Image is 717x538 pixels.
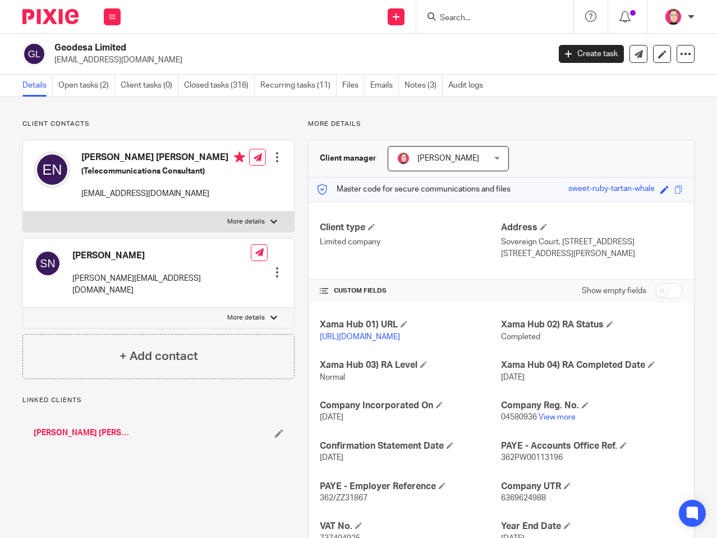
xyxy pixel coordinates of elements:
[34,427,134,439] a: [PERSON_NAME] [PERSON_NAME]
[320,153,376,164] h3: Client manager
[320,454,343,462] span: [DATE]
[405,75,443,97] a: Notes (3)
[320,481,502,493] h4: PAYE - Employer Reference
[320,286,502,295] h4: CUSTOM FIELDS
[320,440,502,452] h4: Confirmation Statement Date
[448,75,489,97] a: Audit logs
[501,481,683,493] h4: Company UTR
[501,440,683,452] h4: PAYE - Accounts Office Ref.
[121,75,178,97] a: Client tasks (0)
[501,333,540,341] span: Completed
[397,152,410,165] img: Bradley%20-%20Pink.png
[320,373,345,381] span: Normal
[22,396,295,405] p: Linked clients
[320,359,502,371] h4: Xama Hub 03) RA Level
[320,494,367,502] span: 362/ZZ31867
[34,250,61,277] img: svg%3E
[501,454,563,462] span: 362PW00113196
[501,359,683,371] h4: Xama Hub 04) RA Completed Date
[234,152,245,163] i: Primary
[582,285,646,297] label: Show empty fields
[34,152,70,188] img: svg%3E
[22,120,295,129] p: Client contacts
[320,236,502,248] p: Limited company
[568,183,655,196] div: sweet-ruby-tartan-whale
[501,373,525,381] span: [DATE]
[501,413,537,421] span: 04580936
[320,333,400,341] a: [URL][DOMAIN_NAME]
[664,8,682,26] img: Bradley%20-%20Pink.png
[501,236,683,248] p: Sovereign Court, [STREET_ADDRESS]
[227,217,265,226] p: More details
[439,13,540,24] input: Search
[501,400,683,412] h4: Company Reg. No.
[320,413,343,421] span: [DATE]
[227,313,265,322] p: More details
[308,120,695,129] p: More details
[81,188,245,199] p: [EMAIL_ADDRESS][DOMAIN_NAME]
[320,222,502,234] h4: Client type
[320,400,502,412] h4: Company Incorporated On
[184,75,255,97] a: Closed tasks (316)
[559,45,624,63] a: Create task
[539,413,576,421] a: View more
[81,166,245,177] h5: (Telecommunications Consultant)
[320,521,502,532] h4: VAT No.
[260,75,337,97] a: Recurring tasks (11)
[72,273,251,296] p: [PERSON_NAME][EMAIL_ADDRESS][DOMAIN_NAME]
[119,348,198,365] h4: + Add contact
[22,9,79,24] img: Pixie
[501,222,683,234] h4: Address
[22,75,53,97] a: Details
[501,319,683,331] h4: Xama Hub 02) RA Status
[81,152,245,166] h4: [PERSON_NAME] [PERSON_NAME]
[342,75,365,97] a: Files
[54,54,542,66] p: [EMAIL_ADDRESS][DOMAIN_NAME]
[501,494,546,502] span: 6369624988
[501,248,683,259] p: [STREET_ADDRESS][PERSON_NAME]
[417,154,479,162] span: [PERSON_NAME]
[317,184,511,195] p: Master code for secure communications and files
[72,250,251,262] h4: [PERSON_NAME]
[320,319,502,331] h4: Xama Hub 01) URL
[58,75,115,97] a: Open tasks (2)
[54,42,444,54] h2: Geodesa Limited
[370,75,399,97] a: Emails
[22,42,46,66] img: svg%3E
[501,521,683,532] h4: Year End Date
